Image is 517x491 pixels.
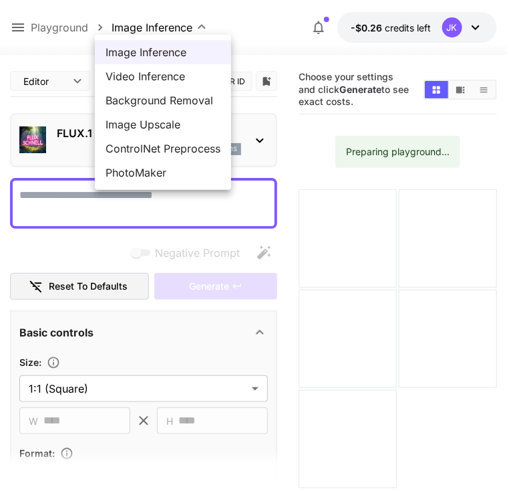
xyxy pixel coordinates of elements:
span: Image Upscale [106,116,220,132]
span: Background Removal [106,92,220,108]
span: ControlNet Preprocess [106,140,220,157]
span: PhotoMaker [106,165,220,181]
span: Image Inference [106,44,220,60]
span: Video Inference [106,68,220,84]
